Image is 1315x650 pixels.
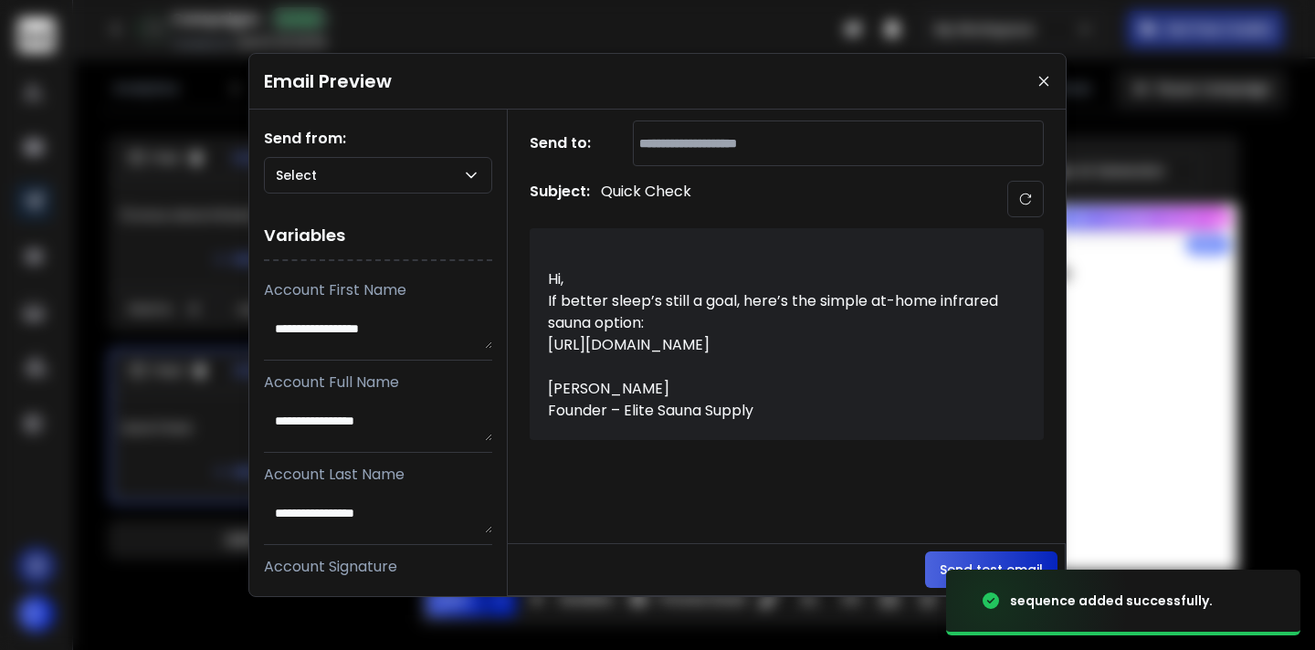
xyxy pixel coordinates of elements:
p: Quick Check [601,181,691,217]
h1: Send to: [530,132,603,154]
p: Account Signature [264,556,492,578]
p: Select [276,166,324,184]
a: [URL][DOMAIN_NAME] [548,334,710,355]
h1: Variables [264,212,492,261]
p: Account First Name [264,279,492,301]
div: [PERSON_NAME] [548,378,1005,400]
p: Account Last Name [264,464,492,486]
div: Founder – Elite Sauna Supply [548,400,1005,422]
div: If better sleep’s still a goal, here’s the simple at-home infrared sauna option: [548,290,1005,334]
h1: Subject: [530,181,590,217]
div: sequence added successfully. [1010,592,1213,610]
div: Hi, [548,246,1005,290]
p: Account Full Name [264,372,492,393]
h1: Send from: [264,128,492,150]
button: Send test email [925,551,1057,588]
h1: Email Preview [264,68,392,94]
